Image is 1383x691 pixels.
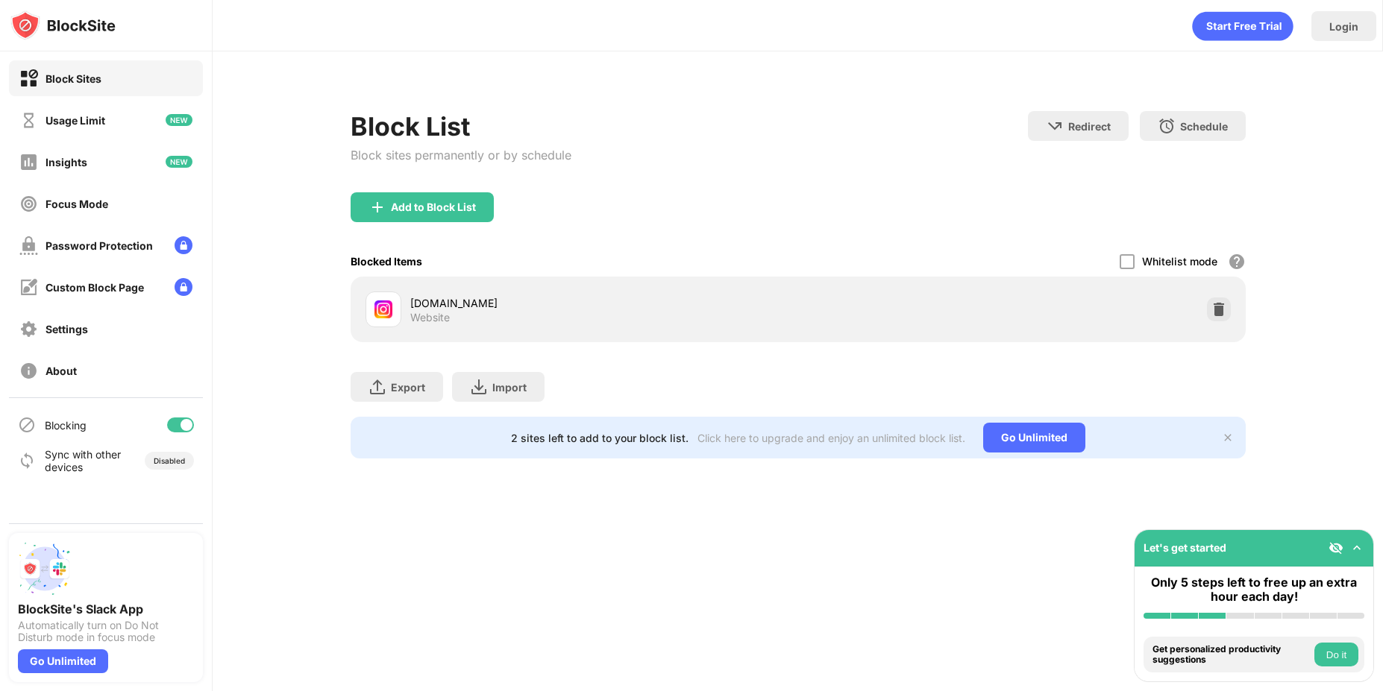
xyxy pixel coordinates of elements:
img: focus-off.svg [19,195,38,213]
img: customize-block-page-off.svg [19,278,38,297]
img: block-on.svg [19,69,38,88]
img: time-usage-off.svg [19,111,38,130]
img: about-off.svg [19,362,38,380]
div: Redirect [1068,120,1111,133]
button: Do it [1314,643,1358,666]
div: Whitelist mode [1142,255,1217,268]
div: Go Unlimited [18,649,108,673]
div: Login [1329,20,1358,33]
div: 2 sites left to add to your block list. [511,432,689,444]
img: favicons [374,300,392,318]
div: Let's get started [1144,541,1226,554]
img: logo-blocksite.svg [10,10,116,40]
div: animation [1192,11,1293,41]
div: Settings [46,323,88,335]
div: Password Protection [46,239,153,252]
img: new-icon.svg [166,156,192,168]
img: x-button.svg [1222,432,1234,444]
img: new-icon.svg [166,114,192,126]
div: [DOMAIN_NAME] [410,295,798,311]
div: Disabled [154,456,185,465]
img: push-slack.svg [18,542,72,596]
div: Go Unlimited [983,423,1085,452]
div: Add to Block List [391,201,476,213]
img: settings-off.svg [19,320,38,338]
div: Export [391,381,425,394]
div: Focus Mode [46,198,108,210]
div: Website [410,311,450,324]
div: About [46,365,77,377]
div: Sync with other devices [45,448,122,473]
div: Schedule [1180,120,1228,133]
img: sync-icon.svg [18,452,36,470]
img: blocking-icon.svg [18,416,36,434]
div: Get personalized productivity suggestions [1152,644,1311,666]
div: Block sites permanently or by schedule [351,148,571,163]
div: Block List [351,111,571,142]
div: Block Sites [46,72,101,85]
img: insights-off.svg [19,153,38,171]
div: BlockSite's Slack App [18,602,194,616]
div: Custom Block Page [46,281,144,294]
img: password-protection-off.svg [19,236,38,255]
img: lock-menu.svg [175,236,192,254]
div: Blocked Items [351,255,422,268]
div: Click here to upgrade and enjoy an unlimited block list. [697,432,965,444]
div: Automatically turn on Do Not Disturb mode in focus mode [18,619,194,643]
div: Only 5 steps left to free up an extra hour each day! [1144,575,1364,604]
img: omni-setup-toggle.svg [1349,540,1364,555]
img: eye-not-visible.svg [1329,540,1343,555]
div: Import [492,381,527,394]
div: Blocking [45,419,87,432]
div: Insights [46,156,87,168]
img: lock-menu.svg [175,278,192,296]
div: Usage Limit [46,114,105,127]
